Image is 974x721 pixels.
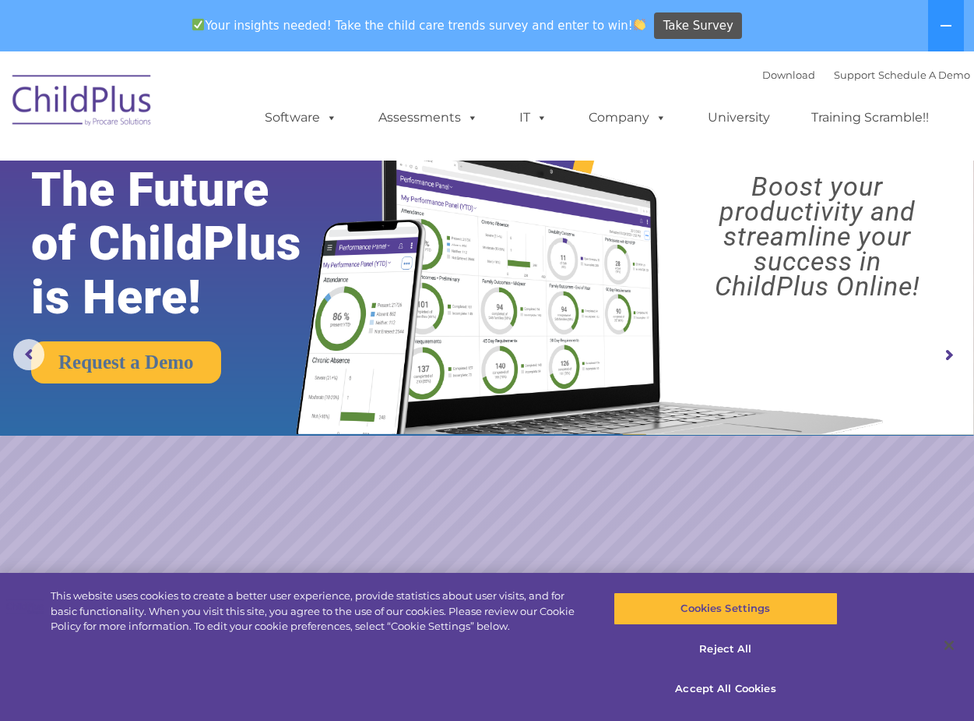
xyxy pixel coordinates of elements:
[663,12,733,40] span: Take Survey
[796,102,944,133] a: Training Scramble!!
[762,69,815,81] a: Download
[932,628,966,663] button: Close
[51,588,585,634] div: This website uses cookies to create a better user experience, provide statistics about user visit...
[614,633,838,666] button: Reject All
[614,592,838,625] button: Cookies Settings
[673,174,962,299] rs-layer: Boost your productivity and streamline your success in ChildPlus Online!
[186,10,652,41] span: Your insights needed! Take the child care trends survey and enter to win!
[192,19,204,30] img: ✅
[762,69,970,81] font: |
[614,673,838,705] button: Accept All Cookies
[31,341,221,383] a: Request a Demo
[878,69,970,81] a: Schedule A Demo
[573,102,682,133] a: Company
[692,102,786,133] a: University
[216,167,283,178] span: Phone number
[216,103,264,115] span: Last name
[5,64,160,142] img: ChildPlus by Procare Solutions
[249,102,353,133] a: Software
[654,12,742,40] a: Take Survey
[834,69,875,81] a: Support
[31,163,343,324] rs-layer: The Future of ChildPlus is Here!
[634,19,645,30] img: 👏
[363,102,494,133] a: Assessments
[504,102,563,133] a: IT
